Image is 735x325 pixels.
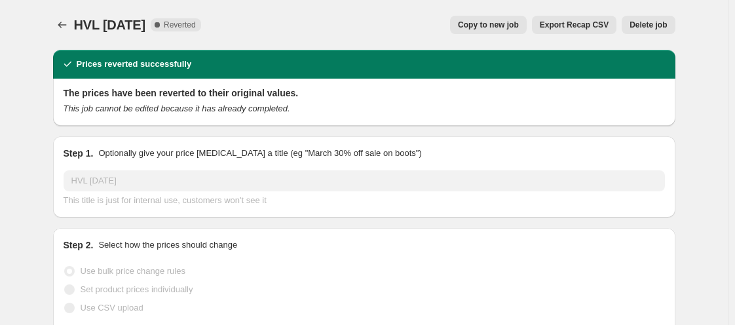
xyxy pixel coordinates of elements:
[622,16,675,34] button: Delete job
[630,20,667,30] span: Delete job
[81,266,185,276] span: Use bulk price change rules
[64,170,665,191] input: 30% off holiday sale
[64,147,94,160] h2: Step 1.
[64,195,267,205] span: This title is just for internal use, customers won't see it
[98,147,421,160] p: Optionally give your price [MEDICAL_DATA] a title (eg "March 30% off sale on boots")
[540,20,609,30] span: Export Recap CSV
[64,86,665,100] h2: The prices have been reverted to their original values.
[532,16,616,34] button: Export Recap CSV
[64,104,290,113] i: This job cannot be edited because it has already completed.
[81,303,143,313] span: Use CSV upload
[64,239,94,252] h2: Step 2.
[458,20,519,30] span: Copy to new job
[53,16,71,34] button: Price change jobs
[98,239,237,252] p: Select how the prices should change
[450,16,527,34] button: Copy to new job
[77,58,192,71] h2: Prices reverted successfully
[81,284,193,294] span: Set product prices individually
[164,20,196,30] span: Reverted
[74,18,145,32] span: HVL [DATE]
